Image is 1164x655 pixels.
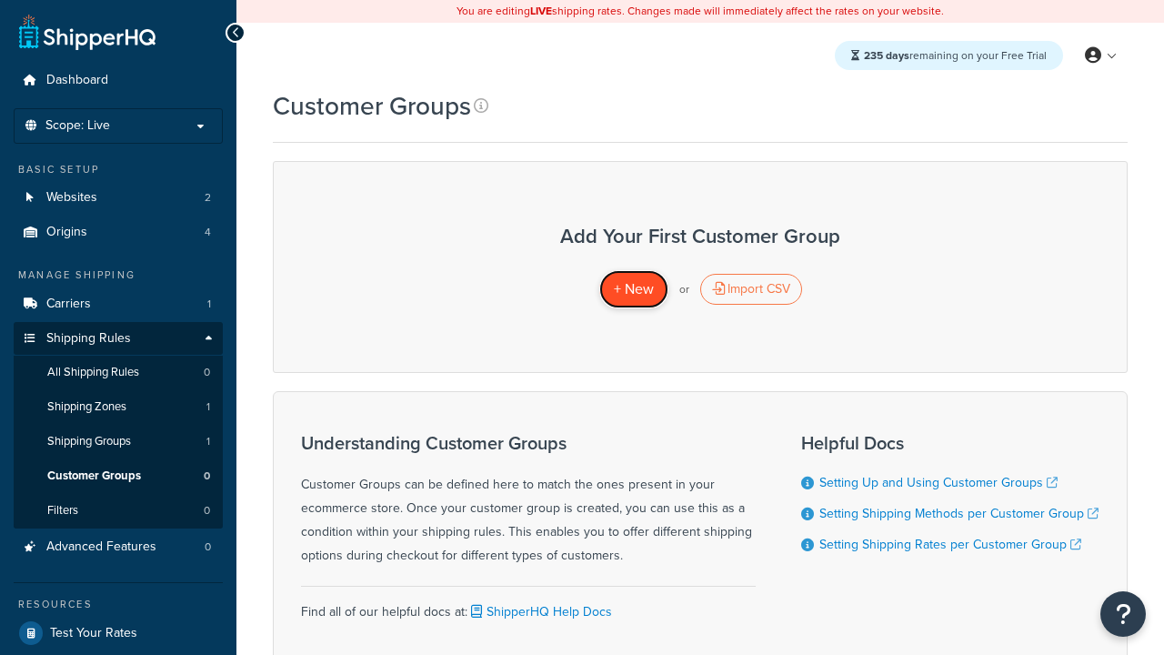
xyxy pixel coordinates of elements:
a: Carriers 1 [14,287,223,321]
a: Shipping Rules [14,322,223,356]
span: 0 [204,469,210,484]
a: Setting Shipping Methods per Customer Group [819,504,1099,523]
a: Test Your Rates [14,617,223,650]
span: 4 [205,225,211,240]
span: 0 [205,539,211,555]
span: All Shipping Rules [47,365,139,380]
button: Open Resource Center [1100,591,1146,637]
span: 1 [206,399,210,415]
div: Basic Setup [14,162,223,177]
a: Origins 4 [14,216,223,249]
a: Dashboard [14,64,223,97]
span: Advanced Features [46,539,156,555]
span: 1 [206,434,210,449]
a: Setting Shipping Rates per Customer Group [819,535,1081,554]
span: Shipping Zones [47,399,126,415]
a: Setting Up and Using Customer Groups [819,473,1058,492]
strong: 235 days [864,47,909,64]
span: Carriers [46,297,91,312]
b: LIVE [530,3,552,19]
span: 0 [204,503,210,519]
div: Customer Groups can be defined here to match the ones present in your ecommerce store. Once your ... [301,433,756,568]
a: Shipping Groups 1 [14,425,223,458]
div: Resources [14,597,223,612]
div: remaining on your Free Trial [835,41,1063,70]
li: Customer Groups [14,459,223,493]
span: 1 [207,297,211,312]
h3: Helpful Docs [801,433,1099,453]
span: Websites [46,190,97,206]
a: Filters 0 [14,494,223,528]
li: Filters [14,494,223,528]
span: Scope: Live [45,118,110,134]
a: Customer Groups 0 [14,459,223,493]
a: Websites 2 [14,181,223,215]
span: + New [614,278,654,299]
li: Shipping Groups [14,425,223,458]
li: Advanced Features [14,530,223,564]
span: Origins [46,225,87,240]
li: Shipping Zones [14,390,223,424]
span: Test Your Rates [50,626,137,641]
span: Customer Groups [47,469,141,484]
a: ShipperHQ Home [19,14,156,50]
li: All Shipping Rules [14,356,223,389]
li: Shipping Rules [14,322,223,529]
div: Manage Shipping [14,267,223,283]
p: or [679,277,689,302]
div: Import CSV [700,274,802,305]
span: Dashboard [46,73,108,88]
li: Websites [14,181,223,215]
a: Advanced Features 0 [14,530,223,564]
span: Shipping Rules [46,331,131,347]
div: Find all of our helpful docs at: [301,586,756,624]
span: 0 [204,365,210,380]
li: Carriers [14,287,223,321]
a: + New [599,270,668,307]
h3: Understanding Customer Groups [301,433,756,453]
a: Shipping Zones 1 [14,390,223,424]
span: Filters [47,503,78,519]
a: ShipperHQ Help Docs [467,602,612,621]
h1: Customer Groups [273,88,471,124]
span: Shipping Groups [47,434,131,449]
span: 2 [205,190,211,206]
li: Origins [14,216,223,249]
h3: Add Your First Customer Group [292,226,1109,247]
a: All Shipping Rules 0 [14,356,223,389]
